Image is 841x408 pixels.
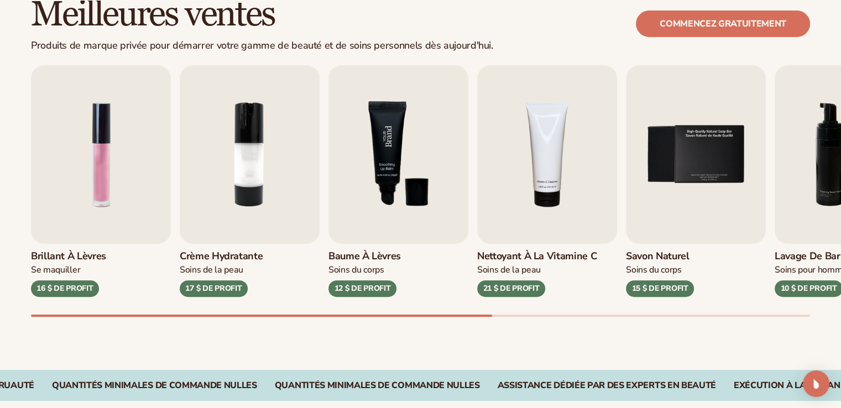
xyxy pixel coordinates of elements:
font: Soins du corps [626,264,682,276]
font: Brillant à lèvres [31,249,106,263]
font: Soins du corps [328,264,384,276]
a: 4 / 9 [477,65,617,297]
font: Quantités minimales de commande nulles [275,379,480,391]
font: Baume à lèvres [328,249,401,263]
font: Commencez gratuitement [660,18,786,30]
font: Savon naturel [626,249,689,263]
font: 21 $ DE PROFIT [483,283,539,294]
font: 12 $ DE PROFIT [334,283,390,294]
font: 10 $ DE PROFIT [780,283,837,294]
img: Image Shopify 4 [328,65,468,244]
font: Se maquiller [31,264,80,276]
font: Nettoyant à la vitamine C [477,249,597,263]
font: 16 $ DE PROFIT [36,283,93,294]
font: 17 $ DE PROFIT [185,283,242,294]
div: Open Intercom Messenger [803,370,829,397]
font: Assistance dédiée par des experts en beauté [498,379,716,391]
font: Quantités minimales de commande nulles [52,379,257,391]
a: 3 / 9 [328,65,468,297]
font: Crème hydratante [180,249,263,263]
font: 15 $ DE PROFIT [631,283,688,294]
a: Commencez gratuitement [636,11,810,37]
font: Produits de marque privée pour démarrer votre gamme de beauté et de soins personnels dès aujourd'... [31,39,493,52]
a: 1 / 9 [31,65,171,297]
a: 2 / 9 [180,65,320,297]
a: 5 / 9 [626,65,766,297]
font: Soins de la peau [180,264,243,276]
font: Soins de la peau [477,264,541,276]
